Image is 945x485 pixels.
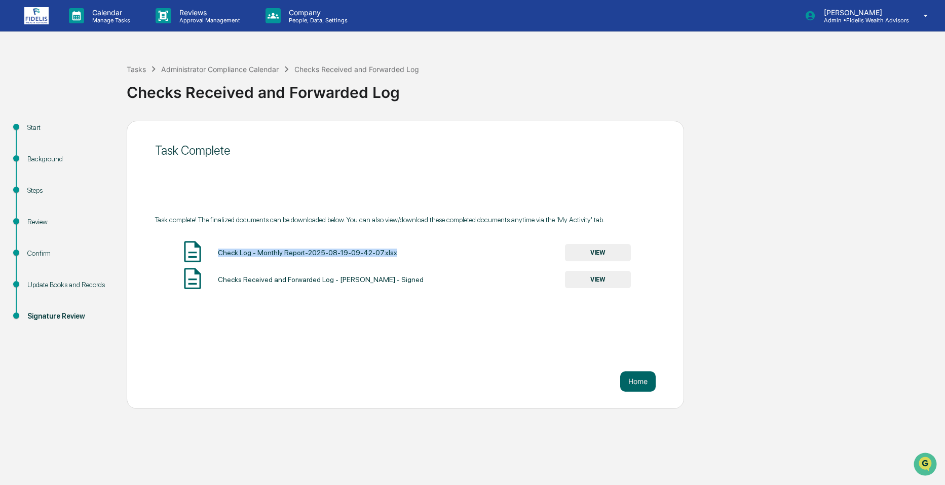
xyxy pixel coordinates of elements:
[161,65,279,74] div: Administrator Compliance Calendar
[281,17,353,24] p: People, Data, Settings
[73,129,82,137] div: 🗄️
[180,239,205,264] img: Document Icon
[218,275,424,284] div: Checks Received and Forwarded Log - [PERSON_NAME] - Signed
[10,21,184,38] p: How can we help?
[84,17,135,24] p: Manage Tasks
[171,17,245,24] p: Approval Management
[218,249,397,257] div: Check Log - Monthly Report-2025-08-19-09-42-07.xlsx
[816,8,909,17] p: [PERSON_NAME]
[27,122,110,133] div: Start
[172,81,184,93] button: Start new chat
[27,217,110,227] div: Review
[180,266,205,291] img: Document Icon
[20,147,64,157] span: Data Lookup
[27,248,110,259] div: Confirm
[294,65,419,74] div: Checks Received and Forwarded Log
[27,185,110,196] div: Steps
[34,78,166,88] div: Start new chat
[155,143,656,158] div: Task Complete
[281,8,353,17] p: Company
[27,154,110,164] div: Background
[620,371,656,392] button: Home
[155,216,656,224] div: Task complete! The finalized documents can be downloaded below. You can also view/download these ...
[10,148,18,156] div: 🔎
[6,143,68,161] a: 🔎Data Lookup
[10,129,18,137] div: 🖐️
[816,17,909,24] p: Admin • Fidelis Wealth Advisors
[34,88,128,96] div: We're available if you need us!
[24,7,49,24] img: logo
[26,46,167,57] input: Clear
[101,172,123,180] span: Pylon
[565,271,631,288] button: VIEW
[127,75,940,101] div: Checks Received and Forwarded Log
[84,8,135,17] p: Calendar
[913,452,940,479] iframe: Open customer support
[171,8,245,17] p: Reviews
[127,65,146,74] div: Tasks
[6,124,69,142] a: 🖐️Preclearance
[71,171,123,180] a: Powered byPylon
[27,311,110,322] div: Signature Review
[565,244,631,261] button: VIEW
[10,78,28,96] img: 1746055101610-c473b297-6a78-478c-a979-82029cc54cd1
[84,128,126,138] span: Attestations
[69,124,130,142] a: 🗄️Attestations
[27,280,110,290] div: Update Books and Records
[20,128,65,138] span: Preclearance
